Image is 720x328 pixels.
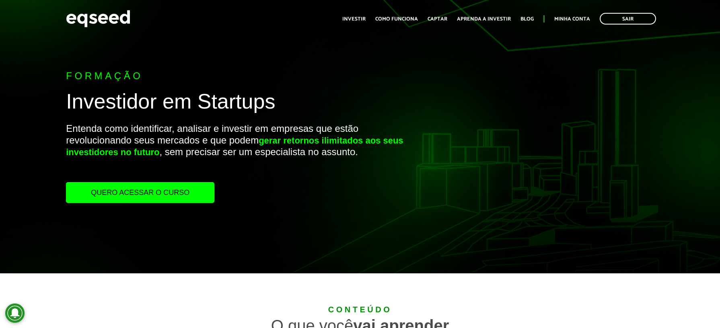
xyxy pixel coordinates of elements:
[554,16,590,22] a: Minha conta
[600,13,656,25] a: Sair
[428,16,447,22] a: Captar
[66,8,130,29] img: EqSeed
[66,123,414,182] p: Entenda como identificar, analisar e investir em empresas que estão revolucionando seus mercados ...
[520,16,534,22] a: Blog
[66,135,403,157] strong: gerar retornos ilimitados aos seus investidores no futuro
[66,182,214,203] a: Quero acessar o curso
[375,16,418,22] a: Como funciona
[66,70,414,82] p: Formação
[66,90,414,117] h1: Investidor em Startups
[457,16,511,22] a: Aprenda a investir
[126,305,594,314] div: Conteúdo
[342,16,366,22] a: Investir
